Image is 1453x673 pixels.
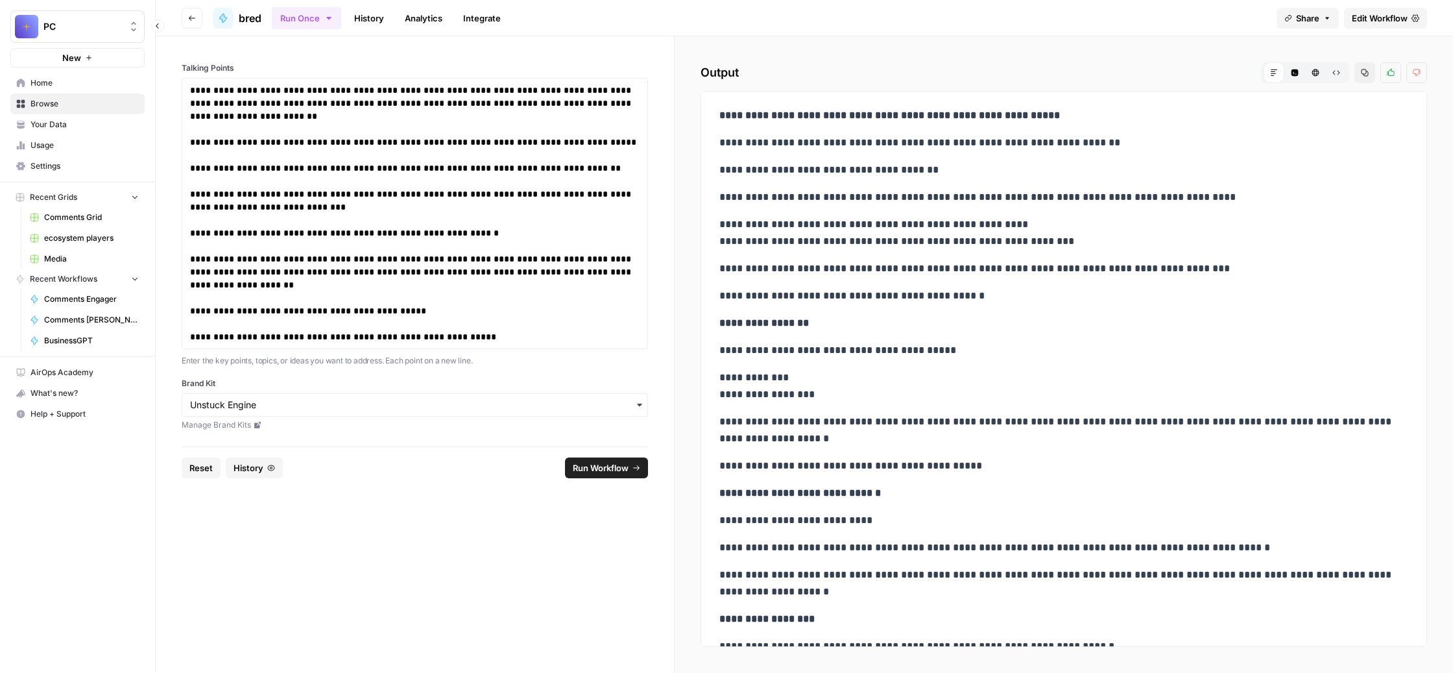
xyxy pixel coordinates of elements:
span: Home [30,77,139,89]
span: Settings [30,160,139,172]
button: Share [1277,8,1339,29]
label: Talking Points [182,62,648,74]
span: AirOps Academy [30,367,139,378]
span: PC [43,20,122,33]
span: Comments [PERSON_NAME] [44,314,139,326]
h2: Output [701,62,1427,83]
button: Recent Workflows [10,269,145,289]
a: History [346,8,392,29]
span: Comments Engager [44,293,139,305]
span: Recent Grids [30,191,77,203]
button: Run Workflow [565,458,648,478]
span: Run Workflow [573,461,629,474]
input: Unstuck Engine [190,398,640,411]
p: Enter the key points, topics, or ideas you want to address. Each point on a new line. [182,354,648,367]
span: Edit Workflow [1352,12,1408,25]
a: Your Data [10,114,145,135]
span: Usage [30,140,139,151]
button: Recent Grids [10,188,145,207]
a: AirOps Academy [10,362,145,383]
button: What's new? [10,383,145,404]
a: Analytics [397,8,450,29]
a: ecosystem players [24,228,145,249]
a: Manage Brand Kits [182,419,648,431]
img: PC Logo [15,15,38,38]
span: Reset [189,461,213,474]
a: Usage [10,135,145,156]
div: What's new? [11,384,144,403]
button: Help + Support [10,404,145,424]
span: Browse [30,98,139,110]
a: Media [24,249,145,269]
a: BusinessGPT [24,330,145,351]
a: Browse [10,93,145,114]
a: Integrate [455,8,509,29]
button: Run Once [272,7,341,29]
a: Comments Grid [24,207,145,228]
span: Your Data [30,119,139,130]
a: Comments [PERSON_NAME] [24,310,145,330]
span: History [234,461,263,474]
a: Comments Engager [24,289,145,310]
span: bred [239,10,261,26]
a: Home [10,73,145,93]
span: ecosystem players [44,232,139,244]
span: Comments Grid [44,212,139,223]
button: New [10,48,145,67]
button: Workspace: PC [10,10,145,43]
span: New [62,51,81,64]
span: Recent Workflows [30,273,97,285]
span: Media [44,253,139,265]
span: BusinessGPT [44,335,139,347]
span: Share [1296,12,1319,25]
button: Reset [182,458,221,478]
button: History [226,458,283,478]
a: Edit Workflow [1344,8,1427,29]
span: Help + Support [30,408,139,420]
a: Settings [10,156,145,177]
a: bred [213,8,261,29]
label: Brand Kit [182,378,648,389]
